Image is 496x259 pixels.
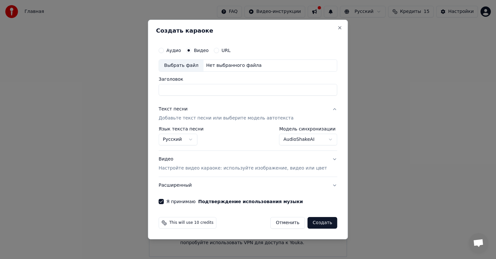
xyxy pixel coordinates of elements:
div: Текст песни [159,106,188,112]
button: Создать [307,217,337,229]
label: Я принимаю [166,199,303,204]
div: Текст песниДобавьте текст песни или выберите модель автотекста [159,127,337,150]
label: Заголовок [159,77,337,81]
p: Добавьте текст песни или выберите модель автотекста [159,115,294,121]
button: Отменить [270,217,305,229]
label: Язык текста песни [159,127,203,131]
button: Расширенный [159,177,337,194]
div: Видео [159,156,327,171]
h2: Создать караоке [156,28,340,34]
label: Видео [194,48,209,53]
p: Настройте видео караоке: используйте изображение, видео или цвет [159,165,327,171]
button: ВидеоНастройте видео караоке: используйте изображение, видео или цвет [159,151,337,177]
div: Выбрать файл [159,60,203,71]
label: URL [222,48,231,53]
button: Текст песниДобавьте текст песни или выберите модель автотекста [159,101,337,127]
span: This will use 10 credits [169,220,213,225]
label: Аудио [166,48,181,53]
button: Я принимаю [198,199,303,204]
div: Нет выбранного файла [203,62,264,69]
label: Модель синхронизации [279,127,337,131]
